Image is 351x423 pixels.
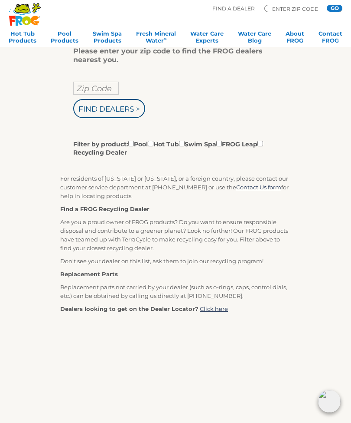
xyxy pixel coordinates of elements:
[148,141,153,146] input: Filter by product:PoolHot TubSwim SpaFROG LeapRecycling Dealer
[60,205,149,212] strong: Find a FROG Recycling Dealer
[128,141,134,146] input: Filter by product:PoolHot TubSwim SpaFROG LeapRecycling Dealer
[164,36,167,41] sup: ∞
[93,30,122,47] a: Swim SpaProducts
[60,218,291,252] p: Are you a proud owner of FROG products? Do you want to ensure responsible disposal and contribute...
[73,139,271,157] label: Filter by product: Pool Hot Tub Swim Spa FROG Leap Recycling Dealer
[236,184,281,191] a: Contact Us form
[60,305,198,312] strong: Dealers looking to get on the Dealer Locator?
[212,5,255,13] p: Find A Dealer
[179,141,185,146] input: Filter by product:PoolHot TubSwim SpaFROG LeapRecycling Dealer
[60,174,291,200] p: For residents of [US_STATE] or [US_STATE], or a foreign country, please contact our customer serv...
[9,30,36,47] a: Hot TubProducts
[73,99,145,118] input: Find Dealers >
[60,283,291,300] p: Replacement parts not carried by your dealer (such as o-rings, caps, control dials, etc.) can be ...
[190,30,224,47] a: Water CareExperts
[60,257,291,265] p: Don’t see your dealer on this list, ask them to join our recycling program!
[60,271,118,278] strong: Replacement Parts
[136,30,176,47] a: Fresh MineralWater∞
[200,305,228,312] a: Click here
[51,30,78,47] a: PoolProducts
[238,30,271,47] a: Water CareBlog
[257,141,263,146] input: Filter by product:PoolHot TubSwim SpaFROG LeapRecycling Dealer
[73,47,271,64] div: Please enter your zip code to find the FROG dealers nearest you.
[318,390,341,413] img: openIcon
[216,141,222,146] input: Filter by product:PoolHot TubSwim SpaFROG LeapRecycling Dealer
[327,5,342,12] input: GO
[271,7,323,11] input: Zip Code Form
[286,30,304,47] a: AboutFROG
[318,30,342,47] a: ContactFROG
